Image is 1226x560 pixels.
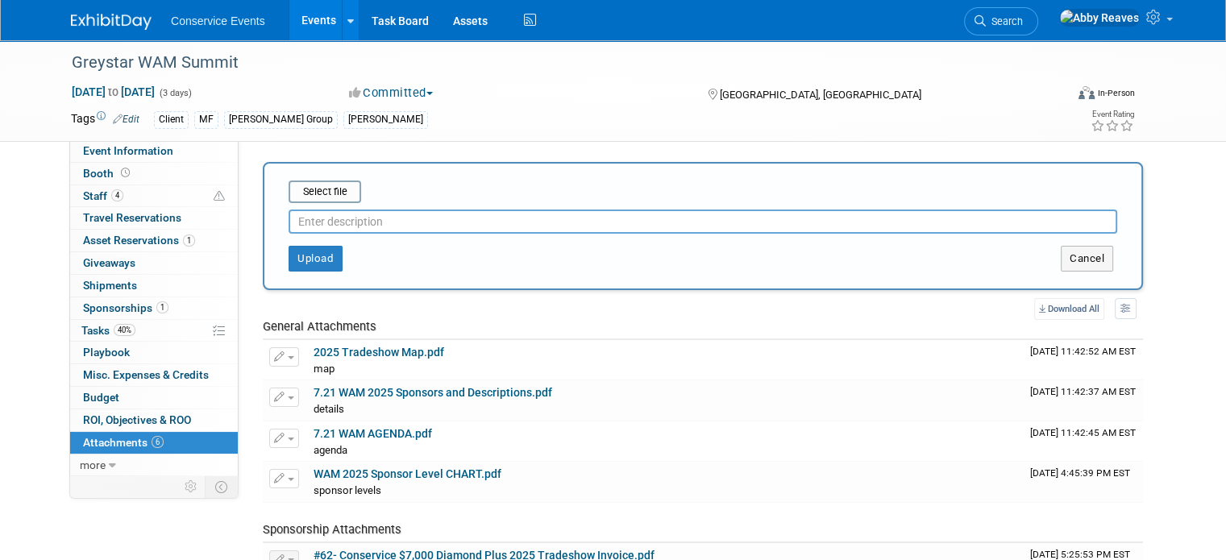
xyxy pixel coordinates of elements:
[986,15,1023,27] span: Search
[314,444,347,456] span: agenda
[83,413,191,426] span: ROI, Objectives & ROO
[111,189,123,201] span: 4
[70,432,238,454] a: Attachments6
[314,467,501,480] a: WAM 2025 Sponsor Level CHART.pdf
[80,458,106,471] span: more
[71,85,156,99] span: [DATE] [DATE]
[1078,86,1095,99] img: Format-Inperson.png
[1030,346,1136,357] span: Upload Timestamp
[1091,110,1134,118] div: Event Rating
[114,324,135,336] span: 40%
[1024,462,1143,502] td: Upload Timestamp
[81,324,135,337] span: Tasks
[83,211,181,224] span: Travel Reservations
[83,189,123,202] span: Staff
[224,111,338,128] div: [PERSON_NAME] Group
[66,48,1045,77] div: Greystar WAM Summit
[70,454,238,476] a: more
[83,279,137,292] span: Shipments
[314,484,381,496] span: sponsor levels
[263,319,376,334] span: General Attachments
[70,230,238,251] a: Asset Reservations1
[1024,380,1143,421] td: Upload Timestamp
[71,14,152,30] img: ExhibitDay
[314,346,444,359] a: 2025 Tradeshow Map.pdf
[70,207,238,229] a: Travel Reservations
[263,522,401,537] span: Sponsorship Attachments
[206,476,239,497] td: Toggle Event Tabs
[1030,427,1136,438] span: Upload Timestamp
[83,144,173,157] span: Event Information
[1024,340,1143,380] td: Upload Timestamp
[314,403,344,415] span: details
[71,110,139,129] td: Tags
[1059,9,1140,27] img: Abby Reaves
[194,111,218,128] div: MF
[70,275,238,297] a: Shipments
[83,167,133,180] span: Booth
[83,346,130,359] span: Playbook
[113,114,139,125] a: Edit
[978,84,1135,108] div: Event Format
[83,436,164,449] span: Attachments
[289,246,343,272] button: Upload
[171,15,265,27] span: Conservice Events
[1030,467,1130,479] span: Upload Timestamp
[156,301,168,313] span: 1
[1030,386,1136,397] span: Upload Timestamp
[343,111,428,128] div: [PERSON_NAME]
[118,167,133,179] span: Booth not reserved yet
[1034,298,1104,320] a: Download All
[70,342,238,363] a: Playbook
[720,89,921,101] span: [GEOGRAPHIC_DATA], [GEOGRAPHIC_DATA]
[343,85,439,102] button: Committed
[83,256,135,269] span: Giveaways
[70,364,238,386] a: Misc. Expenses & Credits
[83,391,119,404] span: Budget
[70,320,238,342] a: Tasks40%
[177,476,206,497] td: Personalize Event Tab Strip
[314,386,552,399] a: 7.21 WAM 2025 Sponsors and Descriptions.pdf
[70,140,238,162] a: Event Information
[70,252,238,274] a: Giveaways
[70,185,238,207] a: Staff4
[152,436,164,448] span: 6
[1061,246,1113,272] button: Cancel
[183,234,195,247] span: 1
[154,111,189,128] div: Client
[214,189,225,204] span: Potential Scheduling Conflict -- at least one attendee is tagged in another overlapping event.
[83,234,195,247] span: Asset Reservations
[83,301,168,314] span: Sponsorships
[314,427,432,440] a: 7.21 WAM AGENDA.pdf
[289,209,1117,234] input: Enter description
[1024,421,1143,462] td: Upload Timestamp
[83,368,209,381] span: Misc. Expenses & Credits
[314,363,335,375] span: map
[106,85,121,98] span: to
[964,7,1038,35] a: Search
[1030,549,1130,560] span: Upload Timestamp
[158,88,192,98] span: (3 days)
[70,297,238,319] a: Sponsorships1
[70,163,238,185] a: Booth
[70,387,238,409] a: Budget
[1097,87,1135,99] div: In-Person
[70,409,238,431] a: ROI, Objectives & ROO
